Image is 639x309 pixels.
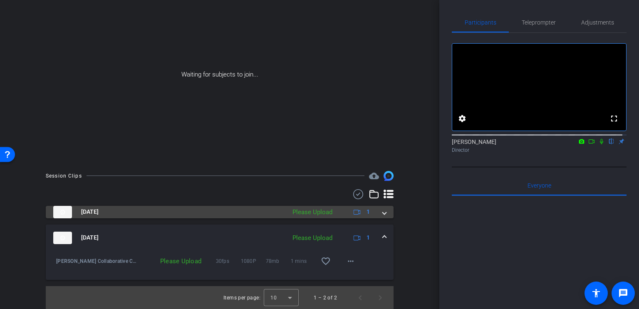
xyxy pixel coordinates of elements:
span: [DATE] [81,208,99,216]
span: Participants [465,20,496,25]
span: 1 [367,208,370,216]
img: thumb-nail [53,232,72,244]
mat-icon: favorite_border [321,256,331,266]
div: Session Clips [46,172,82,180]
mat-expansion-panel-header: thumb-nail[DATE]Please Upload1 [46,206,394,218]
mat-icon: settings [457,114,467,124]
span: Adjustments [581,20,614,25]
mat-icon: fullscreen [609,114,619,124]
span: Everyone [528,183,551,188]
div: Please Upload [139,257,206,265]
div: Please Upload [288,208,337,217]
div: Items per page: [223,294,260,302]
button: Previous page [350,288,370,308]
mat-expansion-panel-header: thumb-nail[DATE]Please Upload1 [46,225,394,251]
mat-icon: accessibility [591,288,601,298]
span: 78mb [266,257,291,265]
mat-icon: message [618,288,628,298]
span: [DATE] [81,233,99,242]
img: thumb-nail [53,206,72,218]
span: 1080P [241,257,266,265]
span: 30fps [216,257,241,265]
span: Teleprompter [522,20,556,25]
span: [PERSON_NAME] Collaborative Contracting-iPad 10th Gen -WiFi-3-2025-08-11-09-18-23-583-0 [56,257,139,265]
mat-icon: flip [607,137,617,145]
div: Please Upload [288,233,337,243]
div: 1 – 2 of 2 [314,294,337,302]
div: Director [452,146,627,154]
mat-icon: more_horiz [346,256,356,266]
img: Session clips [384,171,394,181]
button: Next page [370,288,390,308]
div: thumb-nail[DATE]Please Upload1 [46,251,394,280]
div: [PERSON_NAME] [452,138,627,154]
mat-icon: cloud_upload [369,171,379,181]
span: 1 mins [291,257,316,265]
span: 1 [367,233,370,242]
span: Destinations for your clips [369,171,379,181]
